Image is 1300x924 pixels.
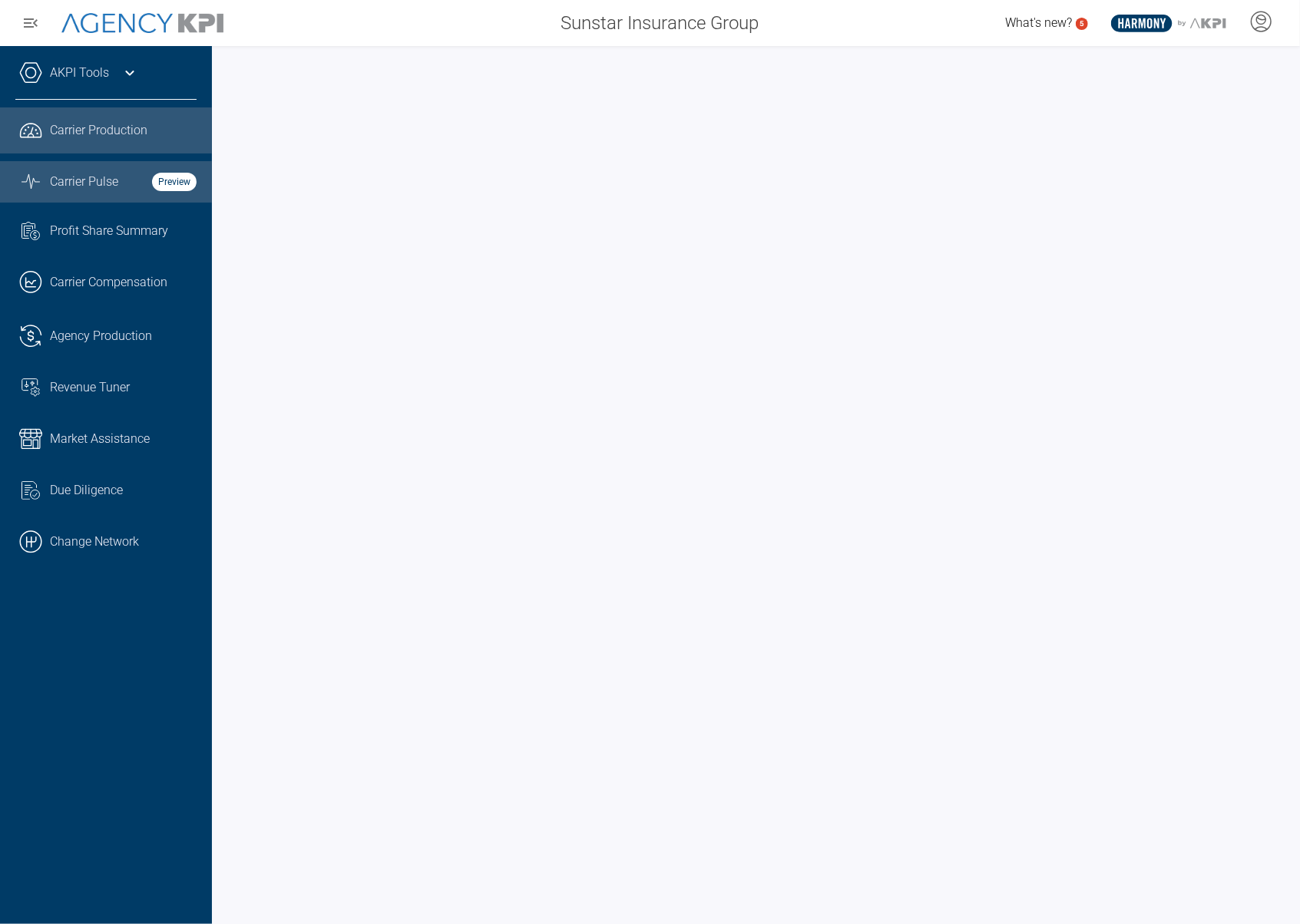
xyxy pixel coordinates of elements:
[1080,19,1084,28] text: 5
[50,430,150,448] span: Market Assistance
[1076,18,1088,30] a: 5
[50,64,109,82] a: AKPI Tools
[152,173,197,191] strong: Preview
[561,9,759,37] span: Sunstar Insurance Group
[50,378,130,397] span: Revenue Tuner
[1005,15,1072,30] span: What's new?
[50,222,168,240] span: Profit Share Summary
[50,481,123,500] span: Due Diligence
[50,121,147,140] span: Carrier Production
[50,327,152,345] span: Agency Production
[61,13,223,33] img: AgencyKPI
[50,173,118,191] span: Carrier Pulse
[50,273,167,292] span: Carrier Compensation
